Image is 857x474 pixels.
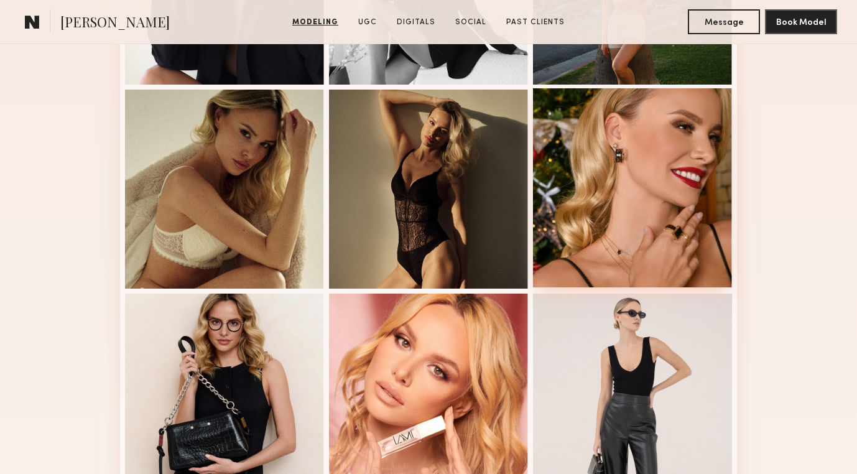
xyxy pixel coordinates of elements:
a: Social [450,17,491,28]
a: Modeling [287,17,343,28]
a: Past Clients [501,17,570,28]
button: Message [688,9,760,34]
a: UGC [353,17,382,28]
button: Book Model [765,9,837,34]
a: Digitals [392,17,440,28]
span: [PERSON_NAME] [60,12,170,34]
a: Book Model [765,16,837,27]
